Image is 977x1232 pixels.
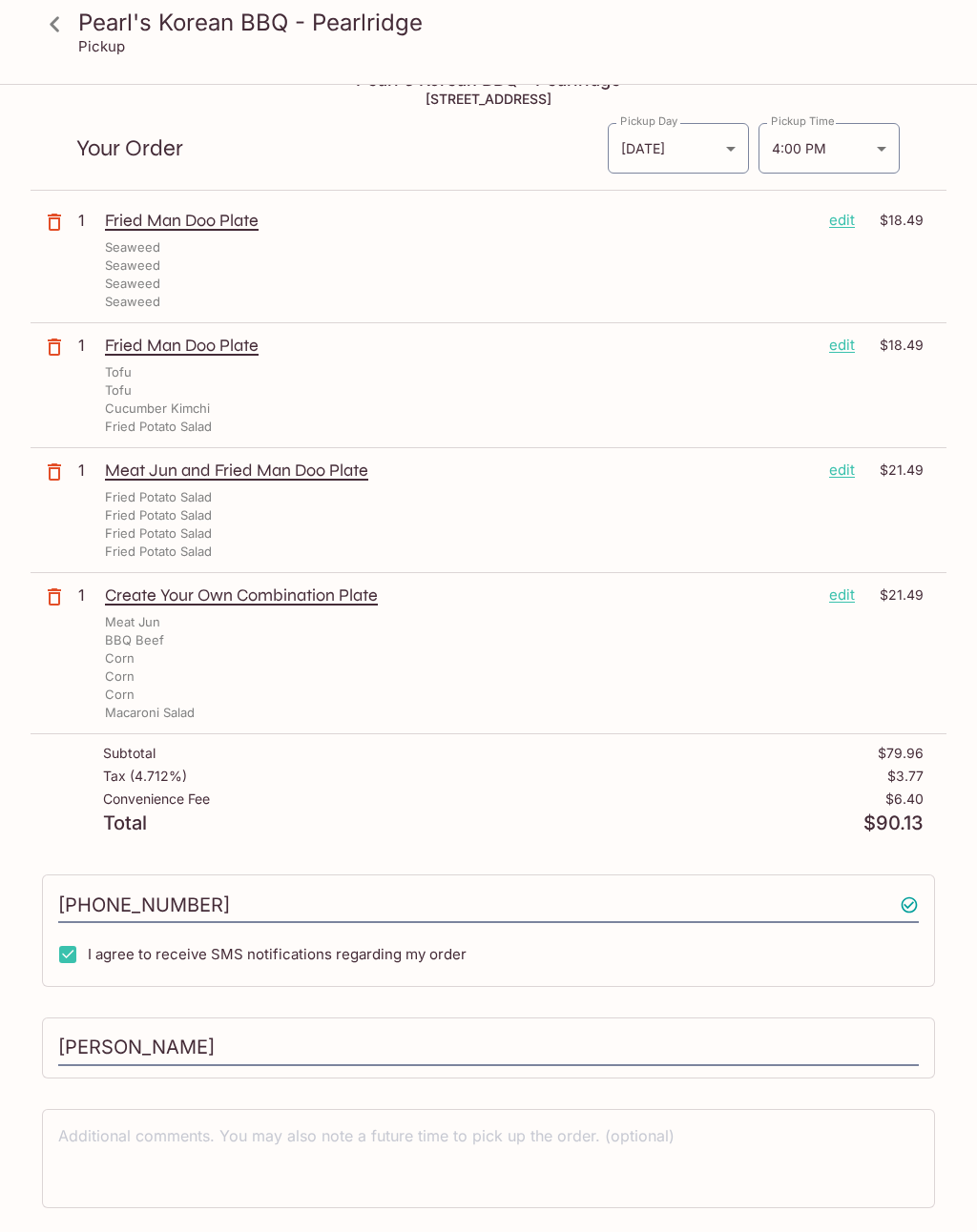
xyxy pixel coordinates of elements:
[58,887,919,923] input: Enter phone number
[105,543,212,561] p: Fried Potato Salad
[105,363,132,381] p: Tofu
[105,335,814,356] p: Fried Man Doo Plate
[105,524,212,543] p: Fried Potato Salad
[105,257,160,275] p: Seaweed
[103,791,210,807] p: Convenience Fee
[105,613,160,631] p: Meat Jun
[105,275,160,293] p: Seaweed
[878,746,924,761] p: $79.96
[31,91,946,107] h5: [STREET_ADDRESS]
[620,113,677,129] label: Pickup Day
[78,210,97,231] p: 1
[105,418,212,436] p: Fried Potato Salad
[103,769,187,784] p: Tax ( 4.712% )
[885,791,924,807] p: $6.40
[866,210,924,231] p: $18.49
[105,704,195,722] p: Macaroni Salad
[105,238,160,257] p: Seaweed
[78,335,97,356] p: 1
[105,293,160,311] p: Seaweed
[829,210,855,231] p: edit
[105,649,135,667] p: Corn
[105,585,814,606] p: Create Your Own Combination Plate
[103,814,147,832] p: Total
[887,769,924,784] p: $3.77
[105,686,135,704] p: Corn
[759,123,900,174] div: 4:00 PM
[105,631,164,649] p: BBQ Beef
[105,381,132,400] p: Tofu
[58,1030,919,1066] input: Enter first and last name
[608,123,749,174] div: [DATE]
[78,37,125,55] p: Pickup
[105,488,212,506] p: Fried Potato Salad
[88,945,467,963] span: I agree to receive SMS notifications regarding my order
[105,460,814,481] p: Meat Jun and Fried Man Doo Plate
[829,585,855,606] p: edit
[105,667,135,686] p: Corn
[103,746,156,761] p: Subtotal
[78,460,97,481] p: 1
[866,585,924,606] p: $21.49
[76,139,607,157] p: Your Order
[829,335,855,356] p: edit
[105,506,212,524] p: Fried Potato Salad
[866,335,924,356] p: $18.49
[863,814,924,832] p: $90.13
[78,8,931,37] h3: Pearl's Korean BBQ - Pearlridge
[829,460,855,481] p: edit
[866,460,924,481] p: $21.49
[105,400,210,418] p: Cucumber Kimchi
[105,210,814,231] p: Fried Man Doo Plate
[78,585,97,606] p: 1
[771,113,835,129] label: Pickup Time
